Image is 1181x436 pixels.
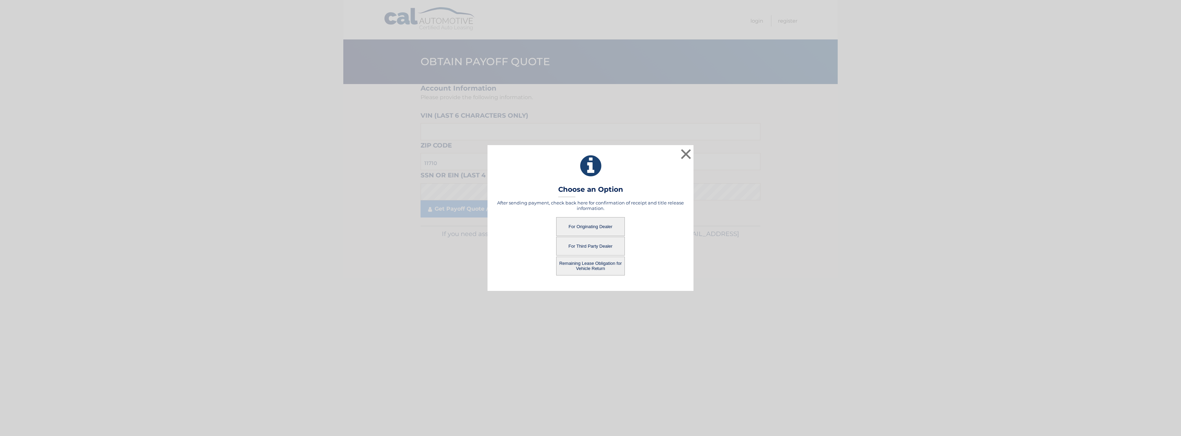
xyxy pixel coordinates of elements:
[558,185,623,197] h3: Choose an Option
[556,217,625,236] button: For Originating Dealer
[556,257,625,275] button: Remaining Lease Obligation for Vehicle Return
[679,147,693,161] button: ×
[556,237,625,256] button: For Third Party Dealer
[496,200,685,211] h5: After sending payment, check back here for confirmation of receipt and title release information.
